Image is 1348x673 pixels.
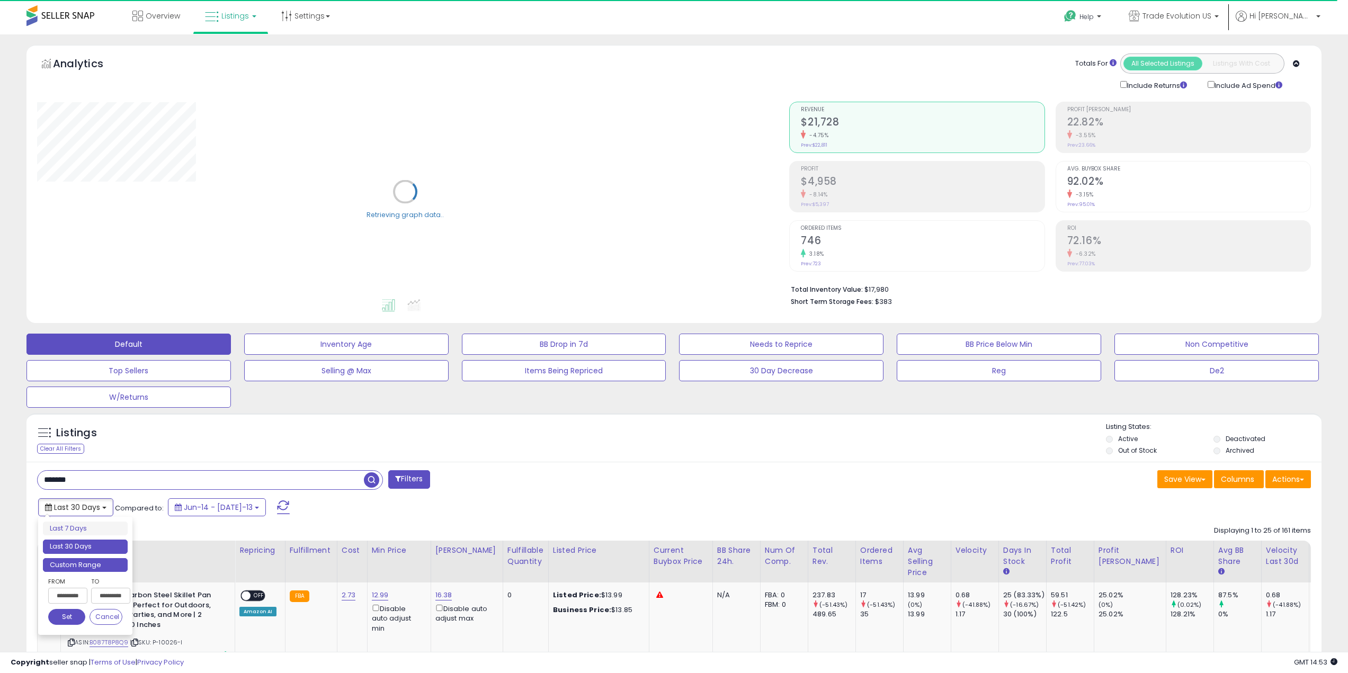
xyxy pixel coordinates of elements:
a: B087T8P8Q9 [90,638,128,647]
div: N/A [717,590,752,600]
small: (-41.88%) [962,600,990,609]
button: Actions [1265,470,1311,488]
button: De2 [1114,360,1319,381]
i: Get Help [1064,10,1077,23]
span: Hi [PERSON_NAME] [1249,11,1313,21]
h2: 72.16% [1067,235,1310,249]
div: [PERSON_NAME] [435,545,498,556]
div: 128.21% [1171,609,1213,619]
small: -3.55% [1072,131,1096,139]
div: Current Buybox Price [654,545,708,567]
span: OFF [251,591,267,600]
button: Cancel [90,609,122,625]
div: 122.5 [1051,609,1094,619]
span: | SKU: P-10026-I [130,638,183,647]
button: Top Sellers [26,360,231,381]
div: Num of Comp. [765,545,804,567]
div: Avg Selling Price [908,545,947,578]
small: -6.32% [1072,250,1096,258]
div: 0% [1218,609,1261,619]
button: BB Drop in 7d [462,334,666,355]
div: Cost [342,545,363,556]
small: Days In Stock. [1003,567,1010,577]
div: Include Ad Spend [1200,79,1299,91]
span: Avg. Buybox Share [1067,166,1310,172]
a: Hi [PERSON_NAME] [1236,11,1320,34]
div: 87.5% [1218,590,1261,600]
small: Prev: 95.01% [1067,201,1095,208]
a: Help [1056,2,1112,34]
h2: 746 [801,235,1044,249]
small: -3.15% [1072,191,1094,199]
div: Fulfillable Quantity [507,545,544,567]
div: Ordered Items [860,545,899,567]
b: Listed Price: [553,590,601,600]
div: FBA: 0 [765,590,800,600]
div: 0.68 [956,590,998,600]
small: (0.02%) [1177,600,1201,609]
span: Overview [146,11,180,21]
div: Disable auto adjust min [372,603,423,633]
div: 1.17 [1266,609,1309,619]
div: Profit [PERSON_NAME] [1099,545,1162,567]
a: 12.99 [372,590,389,600]
small: (0%) [1099,600,1113,609]
div: 13.99 [908,590,951,600]
div: 25.02% [1099,590,1166,600]
small: Prev: $5,397 [801,201,829,208]
label: Deactivated [1226,434,1265,443]
div: Listed Price [553,545,645,556]
div: FBM: 0 [765,600,800,609]
small: -8.14% [806,191,827,199]
label: Active [1118,434,1138,443]
div: Totals For [1075,59,1117,69]
small: Prev: 23.66% [1067,142,1095,148]
div: Days In Stock [1003,545,1042,567]
div: Amazon AI [239,607,276,616]
span: Last 30 Days [54,502,100,513]
span: Profit [801,166,1044,172]
a: Privacy Policy [137,657,184,667]
small: (0%) [908,600,923,609]
span: ROI [1067,226,1310,231]
div: 128.23% [1171,590,1213,600]
small: Avg BB Share. [1218,567,1225,577]
b: Total Inventory Value: [791,285,863,294]
div: 25 (83.33%) [1003,590,1046,600]
b: Short Term Storage Fees: [791,297,873,306]
p: Listing States: [1106,422,1322,432]
button: Items Being Repriced [462,360,666,381]
li: Custom Range [43,558,128,572]
span: $383 [875,297,892,307]
small: -4.75% [806,131,828,139]
div: Title [65,545,230,556]
button: W/Returns [26,387,231,408]
button: Save View [1157,470,1212,488]
b: Business Price: [553,605,611,615]
div: Velocity [956,545,994,556]
small: Prev: $22,811 [801,142,827,148]
button: Jun-14 - [DATE]-13 [168,498,266,516]
div: Avg BB Share [1218,545,1257,567]
div: 489.65 [813,609,855,619]
button: Default [26,334,231,355]
a: 2.73 [342,590,356,600]
small: (-41.88%) [1273,600,1301,609]
div: $13.99 [553,590,641,600]
button: Reg [897,360,1101,381]
div: $13.85 [553,605,641,615]
div: 237.83 [813,590,855,600]
div: 0.68 [1266,590,1309,600]
div: Include Returns [1112,79,1200,91]
label: Out of Stock [1118,446,1157,455]
div: Disable auto adjust max [435,603,495,623]
div: 25.02% [1099,609,1166,619]
label: Archived [1226,446,1254,455]
b: Machika Carbon Steel Skillet Pan for Paella | Perfect for Outdoors, Camping, Parties, and More | ... [92,590,220,632]
small: FBA [290,590,309,602]
label: From [48,576,85,587]
span: Help [1079,12,1094,21]
div: Fulfillment [290,545,333,556]
h2: 92.02% [1067,175,1310,190]
div: 0 [507,590,540,600]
